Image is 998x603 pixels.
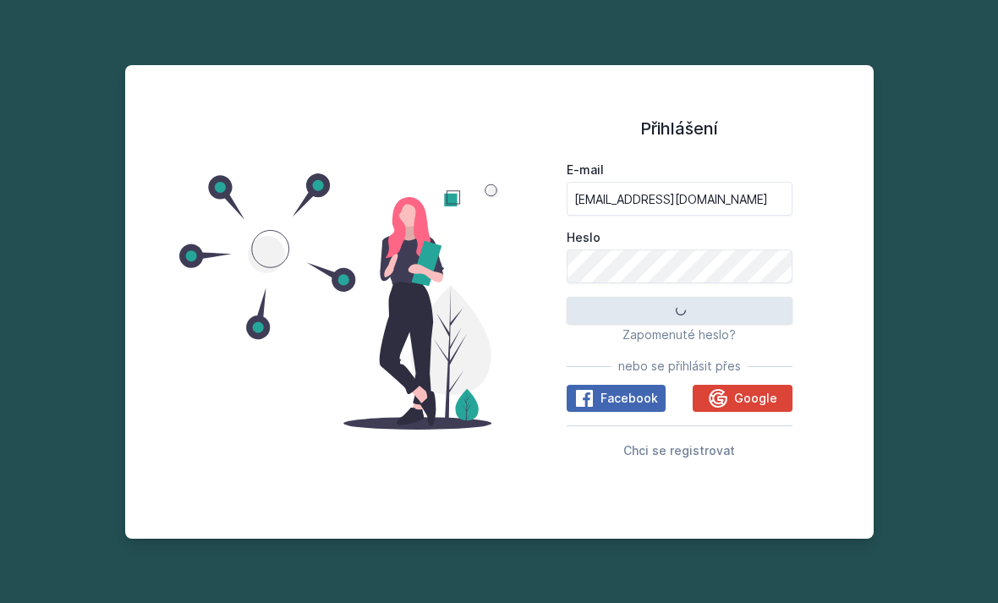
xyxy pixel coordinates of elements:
button: Google [693,385,792,412]
span: nebo se přihlásit přes [618,358,741,375]
label: E-mail [567,162,792,178]
h1: Přihlášení [567,116,792,141]
button: Chci se registrovat [623,440,735,460]
span: Google [734,390,777,407]
span: Facebook [600,390,658,407]
button: Facebook [567,385,666,412]
label: Heslo [567,229,792,246]
button: Přihlásit se [567,297,792,324]
input: Tvoje e-mailová adresa [567,182,792,216]
span: Zapomenuté heslo? [622,327,736,342]
span: Chci se registrovat [623,443,735,458]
